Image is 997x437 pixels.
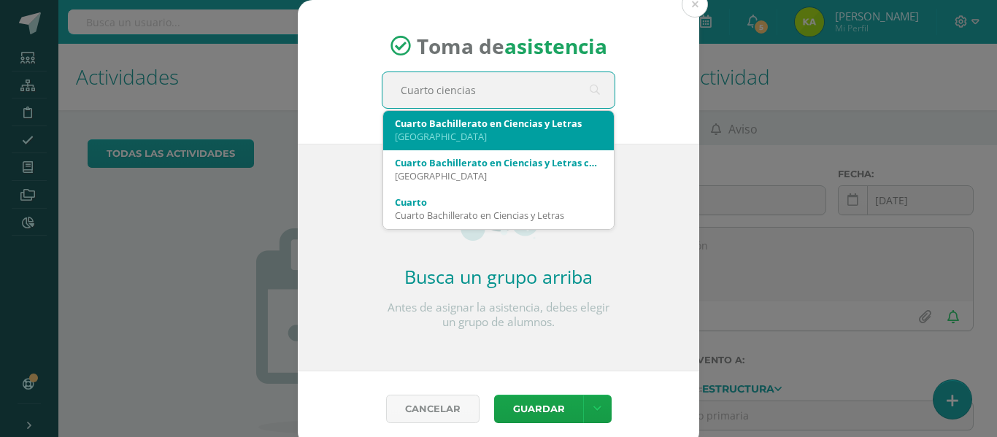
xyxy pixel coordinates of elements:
[395,156,602,169] div: Cuarto Bachillerato en Ciencias y Letras con Orientación en Computación
[382,72,615,108] input: Busca un grado o sección aquí...
[386,395,480,423] a: Cancelar
[504,32,607,60] strong: asistencia
[395,196,602,209] div: Cuarto
[494,395,583,423] button: Guardar
[395,117,602,130] div: Cuarto Bachillerato en Ciencias y Letras
[382,301,615,330] p: Antes de asignar la asistencia, debes elegir un grupo de alumnos.
[417,32,607,60] span: Toma de
[382,264,615,289] h2: Busca un grupo arriba
[395,209,602,222] div: Cuarto Bachillerato en Ciencias y Letras
[395,130,602,143] div: [GEOGRAPHIC_DATA]
[395,169,602,182] div: [GEOGRAPHIC_DATA]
